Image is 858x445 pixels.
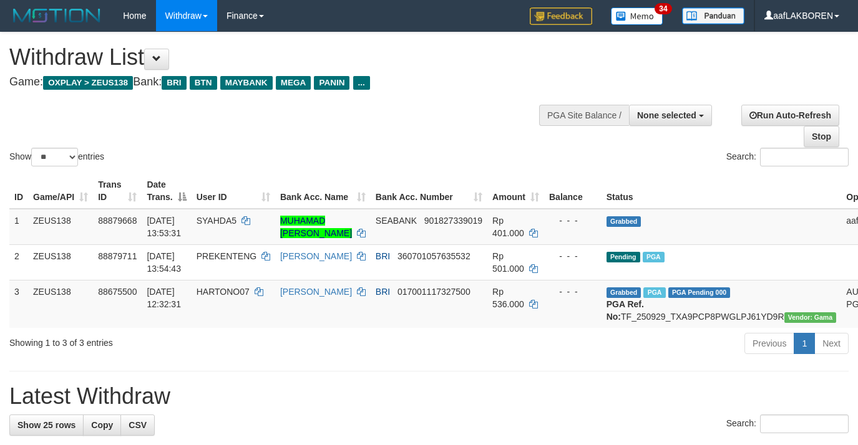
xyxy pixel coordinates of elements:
[643,287,665,298] span: Marked by aaftrukkakada
[28,244,93,280] td: ZEUS138
[197,216,236,226] span: SYAHDA5
[549,250,597,262] div: - - -
[98,216,137,226] span: 88879668
[629,105,712,126] button: None selected
[28,173,93,209] th: Game/API: activate to sort column ascending
[280,287,352,297] a: [PERSON_NAME]
[353,76,370,90] span: ...
[275,173,371,209] th: Bank Acc. Name: activate to sort column ascending
[147,216,181,238] span: [DATE] 13:53:31
[280,216,352,238] a: MUHAMAD [PERSON_NAME]
[744,333,794,354] a: Previous
[492,287,524,309] span: Rp 536.000
[726,148,849,166] label: Search:
[784,312,837,323] span: Vendor URL: https://trx31.1velocity.biz
[804,126,839,147] a: Stop
[9,76,560,89] h4: Game: Bank:
[544,173,602,209] th: Balance
[190,76,217,90] span: BTN
[655,3,671,14] span: 34
[643,252,665,262] span: Marked by aafanarl
[371,173,487,209] th: Bank Acc. Number: activate to sort column ascending
[397,287,470,297] span: Copy 017001117327500 to clipboard
[682,7,744,24] img: panduan.png
[9,332,348,349] div: Showing 1 to 3 of 3 entries
[611,7,663,25] img: Button%20Memo.svg
[9,148,104,166] label: Show entries
[637,110,696,120] span: None selected
[129,420,147,430] span: CSV
[98,251,137,261] span: 88879711
[760,148,849,166] input: Search:
[9,209,28,245] td: 1
[602,280,842,328] td: TF_250929_TXA9PCP8PWGLPJ61YD9R
[9,414,84,436] a: Show 25 rows
[607,252,640,262] span: Pending
[147,251,181,274] span: [DATE] 13:54:43
[397,251,470,261] span: Copy 360701057635532 to clipboard
[142,173,191,209] th: Date Trans.: activate to sort column descending
[83,414,121,436] a: Copy
[314,76,349,90] span: PANIN
[162,76,186,90] span: BRI
[192,173,275,209] th: User ID: activate to sort column ascending
[9,280,28,328] td: 3
[492,216,524,238] span: Rp 401.000
[530,7,592,25] img: Feedback.jpg
[549,285,597,298] div: - - -
[9,173,28,209] th: ID
[120,414,155,436] a: CSV
[9,45,560,70] h1: Withdraw List
[9,384,849,409] h1: Latest Withdraw
[741,105,839,126] a: Run Auto-Refresh
[539,105,629,126] div: PGA Site Balance /
[607,216,641,227] span: Grabbed
[9,6,104,25] img: MOTION_logo.png
[280,251,352,261] a: [PERSON_NAME]
[726,414,849,433] label: Search:
[197,287,250,297] span: HARTONO07
[17,420,76,430] span: Show 25 rows
[147,287,181,309] span: [DATE] 12:32:31
[760,414,849,433] input: Search:
[492,251,524,274] span: Rp 501.000
[220,76,273,90] span: MAYBANK
[276,76,311,90] span: MEGA
[424,216,482,226] span: Copy 901827339019 to clipboard
[91,420,113,430] span: Copy
[197,251,256,261] span: PREKENTENG
[28,209,93,245] td: ZEUS138
[602,173,842,209] th: Status
[376,216,417,226] span: SEABANK
[549,214,597,227] div: - - -
[487,173,544,209] th: Amount: activate to sort column ascending
[794,333,815,354] a: 1
[668,287,731,298] span: PGA Pending
[607,287,641,298] span: Grabbed
[607,299,644,322] b: PGA Ref. No:
[376,251,390,261] span: BRI
[814,333,849,354] a: Next
[9,244,28,280] td: 2
[28,280,93,328] td: ZEUS138
[43,76,133,90] span: OXPLAY > ZEUS138
[98,287,137,297] span: 88675500
[93,173,142,209] th: Trans ID: activate to sort column ascending
[376,287,390,297] span: BRI
[31,148,78,166] select: Showentries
